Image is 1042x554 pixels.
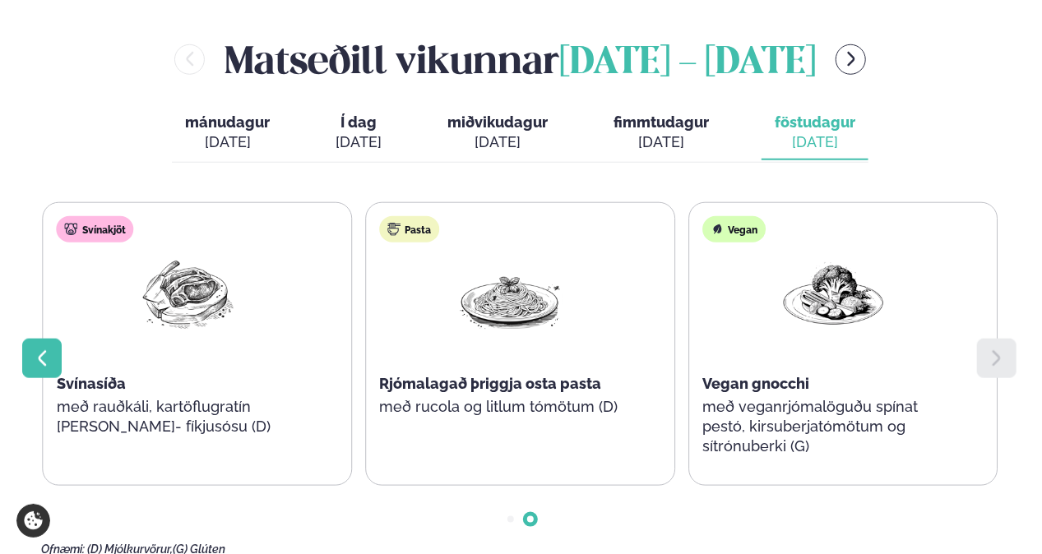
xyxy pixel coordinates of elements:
img: Vegan.svg [711,223,724,236]
p: með rucola og litlum tómötum (D) [379,397,641,417]
button: fimmtudagur [DATE] [600,106,722,160]
div: Svínakjöt [57,216,134,242]
div: Vegan [702,216,766,242]
img: Vegan.png [780,256,886,332]
a: Cookie settings [16,504,50,538]
div: [DATE] [614,132,709,152]
img: Spagetti.png [457,256,563,332]
button: miðvikudagur [DATE] [434,106,561,160]
button: föstudagur [DATE] [762,106,868,160]
span: Rjómalagað þriggja osta pasta [379,375,601,392]
span: mánudagur [185,113,270,131]
span: Í dag [336,113,382,132]
img: pork.svg [65,223,78,236]
img: pasta.svg [387,223,401,236]
span: miðvikudagur [447,113,548,131]
p: með rauðkáli, kartöflugratín [PERSON_NAME]- fíkjusósu (D) [57,397,318,436]
img: Pork-Meat.png [135,256,240,332]
div: [DATE] [185,132,270,152]
div: [DATE] [336,132,382,152]
span: föstudagur [775,113,855,131]
span: Vegan gnocchi [702,375,809,392]
p: með veganrjómalöguðu spínat pestó, kirsuberjatómötum og sítrónuberki (G) [702,397,964,456]
div: [DATE] [447,132,548,152]
div: Pasta [379,216,439,242]
span: fimmtudagur [614,113,709,131]
button: Í dag [DATE] [322,106,395,160]
div: [DATE] [775,132,855,152]
button: menu-btn-left [174,44,205,75]
h2: Matseðill vikunnar [225,33,816,86]
span: [DATE] - [DATE] [559,45,816,81]
span: Svínasíða [57,375,126,392]
button: menu-btn-right [836,44,866,75]
button: mánudagur [DATE] [172,106,283,160]
span: Go to slide 1 [507,516,514,523]
span: Go to slide 2 [527,516,534,523]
